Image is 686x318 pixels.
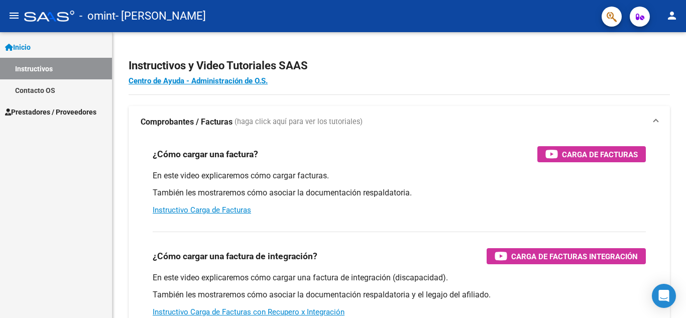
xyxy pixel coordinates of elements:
h2: Instructivos y Video Tutoriales SAAS [129,56,670,75]
mat-expansion-panel-header: Comprobantes / Facturas (haga click aquí para ver los tutoriales) [129,106,670,138]
span: Carga de Facturas [562,148,638,161]
a: Instructivo Carga de Facturas [153,205,251,215]
span: Inicio [5,42,31,53]
p: También les mostraremos cómo asociar la documentación respaldatoria. [153,187,646,198]
span: - omint [79,5,116,27]
p: En este video explicaremos cómo cargar facturas. [153,170,646,181]
button: Carga de Facturas Integración [487,248,646,264]
p: También les mostraremos cómo asociar la documentación respaldatoria y el legajo del afiliado. [153,289,646,300]
strong: Comprobantes / Facturas [141,117,233,128]
div: Open Intercom Messenger [652,284,676,308]
mat-icon: menu [8,10,20,22]
h3: ¿Cómo cargar una factura? [153,147,258,161]
button: Carga de Facturas [537,146,646,162]
span: - [PERSON_NAME] [116,5,206,27]
mat-icon: person [666,10,678,22]
h3: ¿Cómo cargar una factura de integración? [153,249,317,263]
span: Carga de Facturas Integración [511,250,638,263]
span: Prestadores / Proveedores [5,107,96,118]
a: Instructivo Carga de Facturas con Recupero x Integración [153,307,345,316]
a: Centro de Ayuda - Administración de O.S. [129,76,268,85]
span: (haga click aquí para ver los tutoriales) [235,117,363,128]
p: En este video explicaremos cómo cargar una factura de integración (discapacidad). [153,272,646,283]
